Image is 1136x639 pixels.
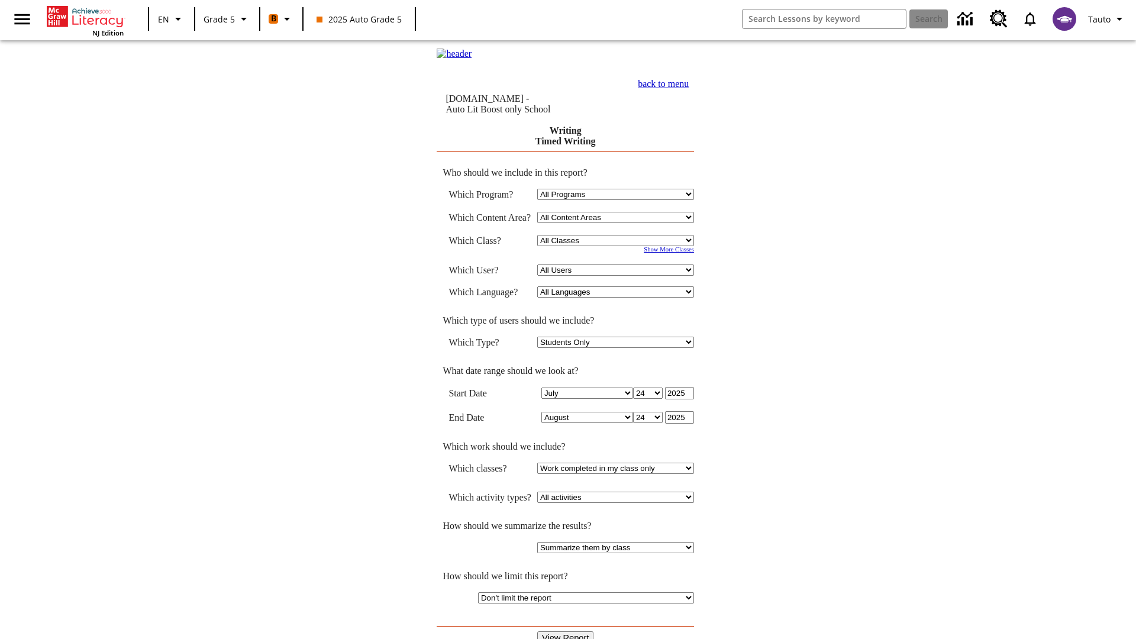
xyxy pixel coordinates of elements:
[1053,7,1076,31] img: avatar image
[437,167,694,178] td: Who should we include in this report?
[437,315,694,326] td: Which type of users should we include?
[448,286,531,298] td: Which Language?
[446,104,550,114] nobr: Auto Lit Boost only School
[448,463,531,474] td: Which classes?
[448,411,531,424] td: End Date
[448,387,531,399] td: Start Date
[446,93,596,115] td: [DOMAIN_NAME] -
[5,2,40,37] button: Open side menu
[437,49,472,59] img: header
[448,189,531,200] td: Which Program?
[448,492,531,503] td: Which activity types?
[1083,8,1131,30] button: Profile/Settings
[153,8,191,30] button: Language: EN, Select a language
[199,8,256,30] button: Grade: Grade 5, Select a grade
[638,79,689,89] a: back to menu
[644,246,694,253] a: Show More Classes
[1045,4,1083,34] button: Select a new avatar
[437,571,694,582] td: How should we limit this report?
[437,441,694,452] td: Which work should we include?
[271,11,276,26] span: B
[437,366,694,376] td: What date range should we look at?
[448,337,531,348] td: Which Type?
[1015,4,1045,34] a: Notifications
[743,9,906,28] input: search field
[1088,13,1111,25] span: Tauto
[448,264,531,276] td: Which User?
[950,3,983,35] a: Data Center
[437,521,694,531] td: How should we summarize the results?
[47,4,124,37] div: Home
[535,125,596,146] a: Writing Timed Writing
[264,8,299,30] button: Boost Class color is orange. Change class color
[448,235,531,246] td: Which Class?
[158,13,169,25] span: EN
[448,212,531,222] nobr: Which Content Area?
[317,13,402,25] span: 2025 Auto Grade 5
[204,13,235,25] span: Grade 5
[983,3,1015,35] a: Resource Center, Will open in new tab
[92,28,124,37] span: NJ Edition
